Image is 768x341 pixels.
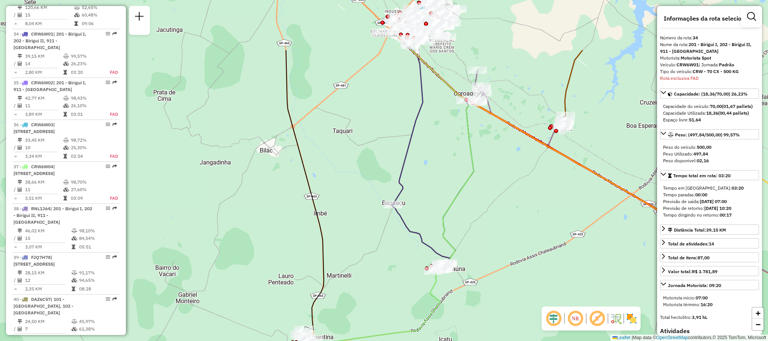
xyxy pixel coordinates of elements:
strong: 02,16 [697,158,709,163]
span: 38 - [13,206,92,225]
strong: [DATE] 10:20 [704,205,731,211]
i: Total de Atividades [18,145,22,150]
td: 3,34 KM [25,153,63,160]
td: = [13,285,17,293]
span: CRW6W03 [31,122,53,127]
td: / [13,102,17,109]
h4: Atividades [660,328,759,335]
td: 12 [25,277,71,284]
i: % de utilização do peso [72,271,77,275]
i: % de utilização da cubagem [63,187,69,192]
a: Zoom out [752,319,764,330]
i: % de utilização da cubagem [72,278,77,283]
i: Tempo total em rota [74,21,78,26]
i: Tempo total em rota [63,70,67,75]
div: Capacidade Utilizada: [663,110,756,117]
img: BIRIGUI [418,6,427,16]
i: Total de Atividades [18,278,22,283]
td: 10 [25,144,63,151]
span: − [756,320,761,329]
span: | 201 - Birigui I, 202 - Birigui II, 911 - [GEOGRAPHIC_DATA] [13,206,92,225]
td: 2,80 KM [25,69,63,76]
strong: 497,84 [693,151,708,157]
td: 14 [25,60,63,67]
a: Total de itens:87,00 [660,252,759,262]
em: Opções [106,80,110,85]
td: / [13,60,17,67]
span: FJQ7H78 [31,254,51,260]
i: % de utilização da cubagem [72,327,77,331]
em: Rota exportada [112,297,117,301]
span: 40 - [13,296,73,316]
i: % de utilização do peso [63,54,69,58]
div: Tipo do veículo: [660,68,759,75]
strong: 87,00 [698,255,710,260]
td: 3,51 KM [25,194,63,202]
i: % de utilização do peso [63,138,69,142]
div: Atividade não roteirizada - D. M. DE BRITO PIAN [428,20,447,27]
span: | [632,335,633,340]
strong: 3,91 hL [692,314,707,320]
td: 24,50 KM [25,318,71,325]
a: Distância Total:39,15 KM [660,224,759,235]
a: Leaflet [612,335,630,340]
td: 42,77 KM [25,94,63,102]
td: 11 [25,186,63,193]
strong: (00,44 pallets) [718,110,749,116]
strong: 07:00 [696,295,708,301]
strong: R$ 3.781,89 [692,269,717,274]
i: % de utilização do peso [63,180,69,184]
a: OpenStreetMap [656,335,688,340]
td: FAD [102,194,118,202]
a: Jornada Motorista: 09:20 [660,280,759,290]
span: Tempo total em rota: 03:20 [673,173,731,178]
span: | 101 - [GEOGRAPHIC_DATA], 102 - [GEOGRAPHIC_DATA] [13,296,73,316]
strong: Motorista Spot [681,55,711,61]
span: | Jornada: [699,62,734,67]
span: 35 - [13,80,86,92]
td: 60,48% [81,11,117,19]
a: Capacidade: (18,36/70,00) 26,23% [660,88,759,99]
div: Tempo paradas: [663,191,756,198]
td: 39,15 KM [25,52,63,60]
td: FAD [102,153,118,160]
div: Previsão de saída: [663,198,756,205]
em: Opções [106,31,110,36]
strong: 00:00 [695,192,707,197]
div: Número da rota: [660,34,759,41]
a: Tempo total em rota: 03:20 [660,170,759,180]
em: Rota exportada [112,122,117,127]
strong: 14 [709,241,714,247]
i: Tempo total em rota [63,154,67,159]
span: Capacidade: (18,36/70,00) 26,23% [674,91,748,97]
strong: 51,64 [689,117,701,123]
span: 36 - [13,122,55,134]
i: Tempo total em rota [63,112,67,117]
em: Opções [106,297,110,301]
td: 45,97% [79,318,117,325]
td: 91,17% [79,269,117,277]
i: Total de Atividades [18,187,22,192]
i: Distância Total [18,319,22,324]
td: 61,38% [79,325,117,333]
i: Tempo total em rota [72,245,75,249]
td: 25,30% [70,144,102,151]
td: 8,04 KM [25,20,74,27]
td: 28,15 KM [25,269,71,277]
strong: CRW - 70 CX - 500 KG [693,69,739,74]
a: Valor total:R$ 3.781,89 [660,266,759,276]
div: Tempo total em rota: 03:20 [660,182,759,221]
i: Total de Atividades [18,61,22,66]
td: FAD [102,111,118,118]
td: 3,89 KM [25,111,63,118]
td: 99,57% [70,52,102,60]
td: / [13,235,17,242]
div: Distância Total: [668,227,726,233]
strong: 201 - Birigui I, 202 - Birigui II, 911 - [GEOGRAPHIC_DATA] [660,42,752,54]
td: 33,45 KM [25,136,63,144]
td: 05:51 [79,243,117,251]
em: Opções [106,255,110,259]
td: / [13,325,17,333]
div: Peso: (497,84/500,00) 99,57% [660,141,759,167]
i: Distância Total [18,180,22,184]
